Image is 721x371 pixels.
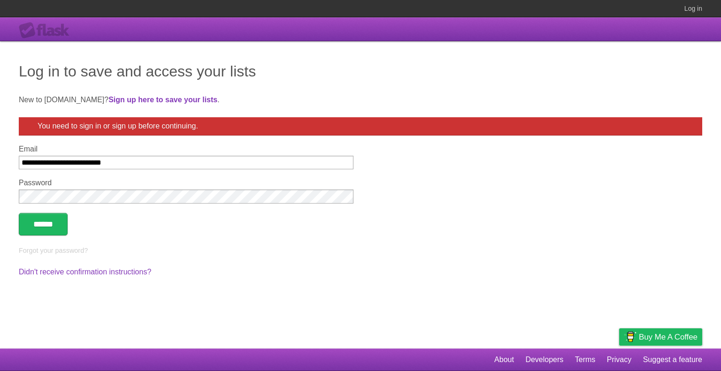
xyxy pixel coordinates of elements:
[19,60,702,83] h1: Log in to save and access your lists
[639,329,698,345] span: Buy me a coffee
[19,22,75,39] div: Flask
[19,268,151,276] a: Didn't receive confirmation instructions?
[525,351,563,369] a: Developers
[19,117,702,136] div: You need to sign in or sign up before continuing.
[108,96,217,104] a: Sign up here to save your lists
[494,351,514,369] a: About
[624,329,637,345] img: Buy me a coffee
[19,179,353,187] label: Password
[607,351,631,369] a: Privacy
[575,351,596,369] a: Terms
[619,328,702,346] a: Buy me a coffee
[19,145,353,153] label: Email
[19,94,702,106] p: New to [DOMAIN_NAME]? .
[19,247,88,254] a: Forgot your password?
[643,351,702,369] a: Suggest a feature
